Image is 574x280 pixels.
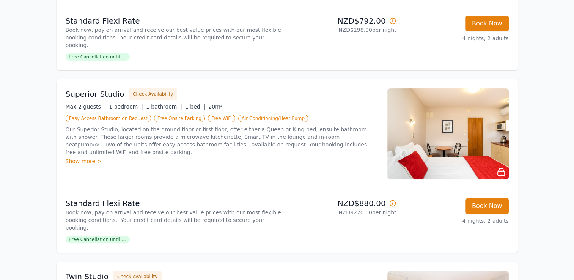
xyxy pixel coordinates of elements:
span: 20m² [208,104,222,110]
p: NZD$198.00 per night [290,26,396,34]
h3: Superior Studio [66,89,124,99]
button: Book Now [465,198,509,214]
span: 1 bed | [185,104,205,110]
div: Show more > [66,157,378,165]
p: Standard Flexi Rate [66,198,284,209]
span: 1 bedroom | [109,104,143,110]
span: Max 2 guests | [66,104,106,110]
button: Book Now [465,16,509,31]
span: Free Onsite Parking [154,115,205,122]
p: Book now, pay on arrival and receive our best value prices with our most flexible booking conditi... [66,26,284,49]
span: 1 bathroom | [146,104,182,110]
p: Our Superior Studio, located on the ground floor or first floor, offer either a Queen or King bed... [66,126,378,156]
p: Standard Flexi Rate [66,16,284,26]
p: NZD$880.00 [290,198,396,209]
p: NZD$792.00 [290,16,396,26]
button: Check Availability [129,88,177,100]
span: Free Cancellation until ... [66,53,130,61]
span: Free Cancellation until ... [66,236,130,243]
span: Free WiFi [208,115,235,122]
span: Air Conditioning/Heat Pump [238,115,308,122]
p: 4 nights, 2 adults [403,217,509,225]
p: NZD$220.00 per night [290,209,396,216]
span: Easy Access Bathroom on Request [66,115,151,122]
p: Book now, pay on arrival and receive our best value prices with our most flexible booking conditi... [66,209,284,231]
p: 4 nights, 2 adults [403,35,509,42]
